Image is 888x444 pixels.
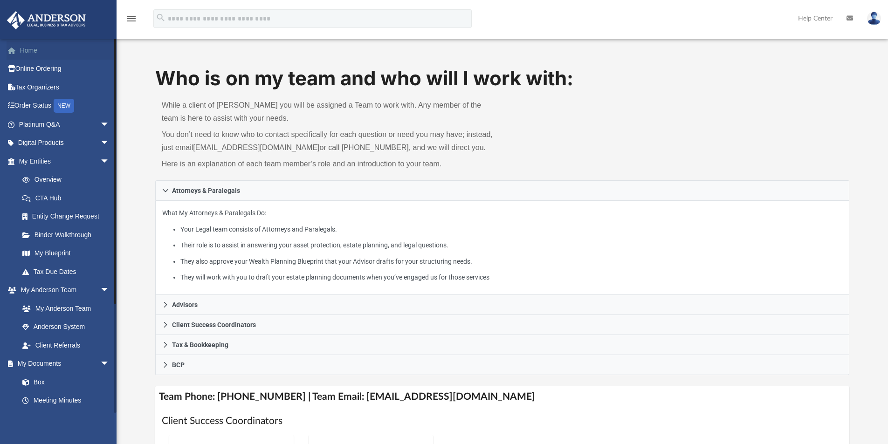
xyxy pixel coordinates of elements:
[7,60,124,78] a: Online Ordering
[7,96,124,116] a: Order StatusNEW
[172,321,256,328] span: Client Success Coordinators
[172,362,185,368] span: BCP
[126,18,137,24] a: menu
[13,336,119,355] a: Client Referrals
[162,128,496,154] p: You don’t need to know who to contact specifically for each question or need you may have; instea...
[193,143,319,151] a: [EMAIL_ADDRESS][DOMAIN_NAME]
[180,256,842,267] li: They also approve your Wealth Planning Blueprint that your Advisor drafts for your structuring ne...
[172,301,198,308] span: Advisors
[100,152,119,171] span: arrow_drop_down
[13,410,114,428] a: Forms Library
[162,157,496,171] p: Here is an explanation of each team member’s role and an introduction to your team.
[13,225,124,244] a: Binder Walkthrough
[4,11,89,29] img: Anderson Advisors Platinum Portal
[126,13,137,24] i: menu
[7,41,124,60] a: Home
[100,134,119,153] span: arrow_drop_down
[180,239,842,251] li: Their role is to assist in answering your asset protection, estate planning, and legal questions.
[7,134,124,152] a: Digital Productsarrow_drop_down
[867,12,881,25] img: User Pic
[54,99,74,113] div: NEW
[7,78,124,96] a: Tax Organizers
[155,386,850,407] h4: Team Phone: [PHONE_NUMBER] | Team Email: [EMAIL_ADDRESS][DOMAIN_NAME]
[7,152,124,171] a: My Entitiesarrow_drop_down
[13,244,119,263] a: My Blueprint
[156,13,166,23] i: search
[180,272,842,283] li: They will work with you to draft your estate planning documents when you’ve engaged us for those ...
[155,295,850,315] a: Advisors
[13,189,124,207] a: CTA Hub
[100,355,119,374] span: arrow_drop_down
[100,115,119,134] span: arrow_drop_down
[100,281,119,300] span: arrow_drop_down
[13,262,124,281] a: Tax Due Dates
[162,414,843,428] h1: Client Success Coordinators
[7,355,119,373] a: My Documentsarrow_drop_down
[172,187,240,194] span: Attorneys & Paralegals
[13,318,119,336] a: Anderson System
[13,171,124,189] a: Overview
[13,299,114,318] a: My Anderson Team
[7,115,124,134] a: Platinum Q&Aarrow_drop_down
[13,207,124,226] a: Entity Change Request
[155,65,850,92] h1: Who is on my team and who will I work with:
[172,342,228,348] span: Tax & Bookkeeping
[13,373,114,391] a: Box
[155,355,850,375] a: BCP
[162,207,843,283] p: What My Attorneys & Paralegals Do:
[162,99,496,125] p: While a client of [PERSON_NAME] you will be assigned a Team to work with. Any member of the team ...
[180,224,842,235] li: Your Legal team consists of Attorneys and Paralegals.
[155,335,850,355] a: Tax & Bookkeeping
[7,281,119,300] a: My Anderson Teamarrow_drop_down
[155,180,850,201] a: Attorneys & Paralegals
[155,315,850,335] a: Client Success Coordinators
[155,201,850,295] div: Attorneys & Paralegals
[13,391,119,410] a: Meeting Minutes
